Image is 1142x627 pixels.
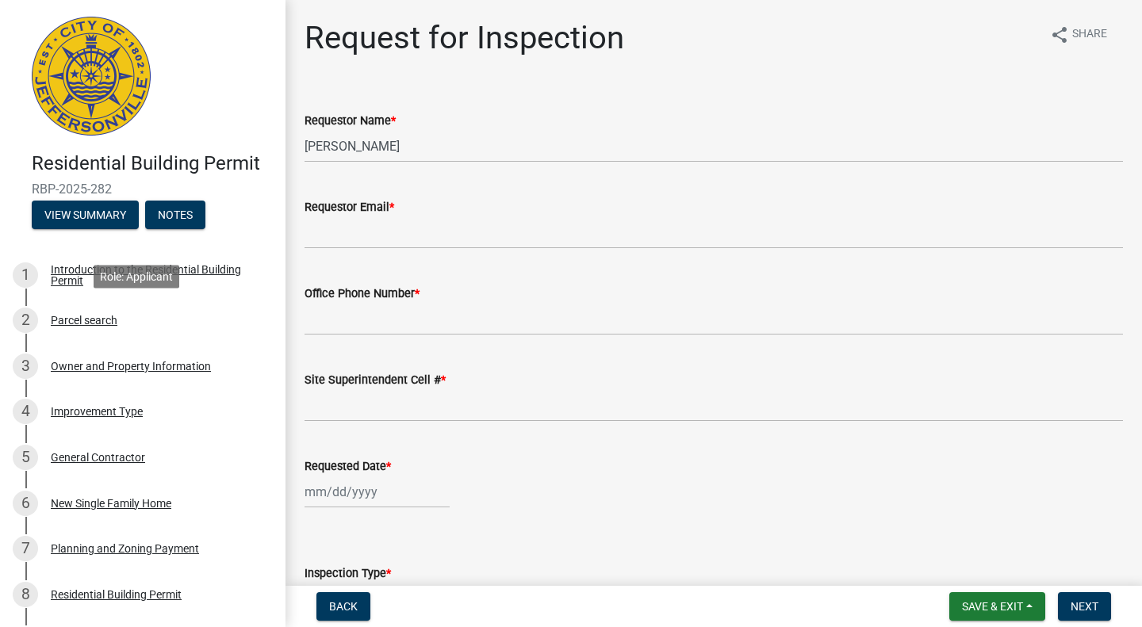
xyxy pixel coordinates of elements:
div: Planning and Zoning Payment [51,543,199,554]
div: 7 [13,536,38,561]
wm-modal-confirm: Notes [145,209,205,222]
div: 6 [13,491,38,516]
button: Next [1058,592,1111,621]
div: General Contractor [51,452,145,463]
div: 4 [13,399,38,424]
span: RBP-2025-282 [32,182,254,197]
label: Requestor Email [305,202,394,213]
div: New Single Family Home [51,498,171,509]
button: Notes [145,201,205,229]
div: Introduction to the Residential Building Permit [51,264,260,286]
span: Back [329,600,358,613]
span: Save & Exit [962,600,1023,613]
label: Site Superintendent Cell # [305,375,446,386]
label: Office Phone Number [305,289,420,300]
span: Next [1071,600,1098,613]
div: Role: Applicant [94,265,179,288]
label: Requestor Name [305,116,396,127]
div: Parcel search [51,315,117,326]
button: Save & Exit [949,592,1045,621]
img: City of Jeffersonville, Indiana [32,17,151,136]
h1: Request for Inspection [305,19,624,57]
h4: Residential Building Permit [32,152,273,175]
label: Inspection Type [305,568,391,579]
div: Owner and Property Information [51,361,211,372]
input: mm/dd/yyyy [305,476,450,508]
button: shareShare [1037,19,1120,50]
div: Improvement Type [51,406,143,417]
button: Back [316,592,370,621]
button: View Summary [32,201,139,229]
wm-modal-confirm: Summary [32,209,139,222]
div: 8 [13,582,38,607]
div: Residential Building Permit [51,589,182,600]
div: 2 [13,308,38,333]
div: 3 [13,354,38,379]
i: share [1050,25,1069,44]
label: Requested Date [305,461,391,472]
div: 5 [13,445,38,470]
div: 1 [13,262,38,288]
span: Share [1072,25,1107,44]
